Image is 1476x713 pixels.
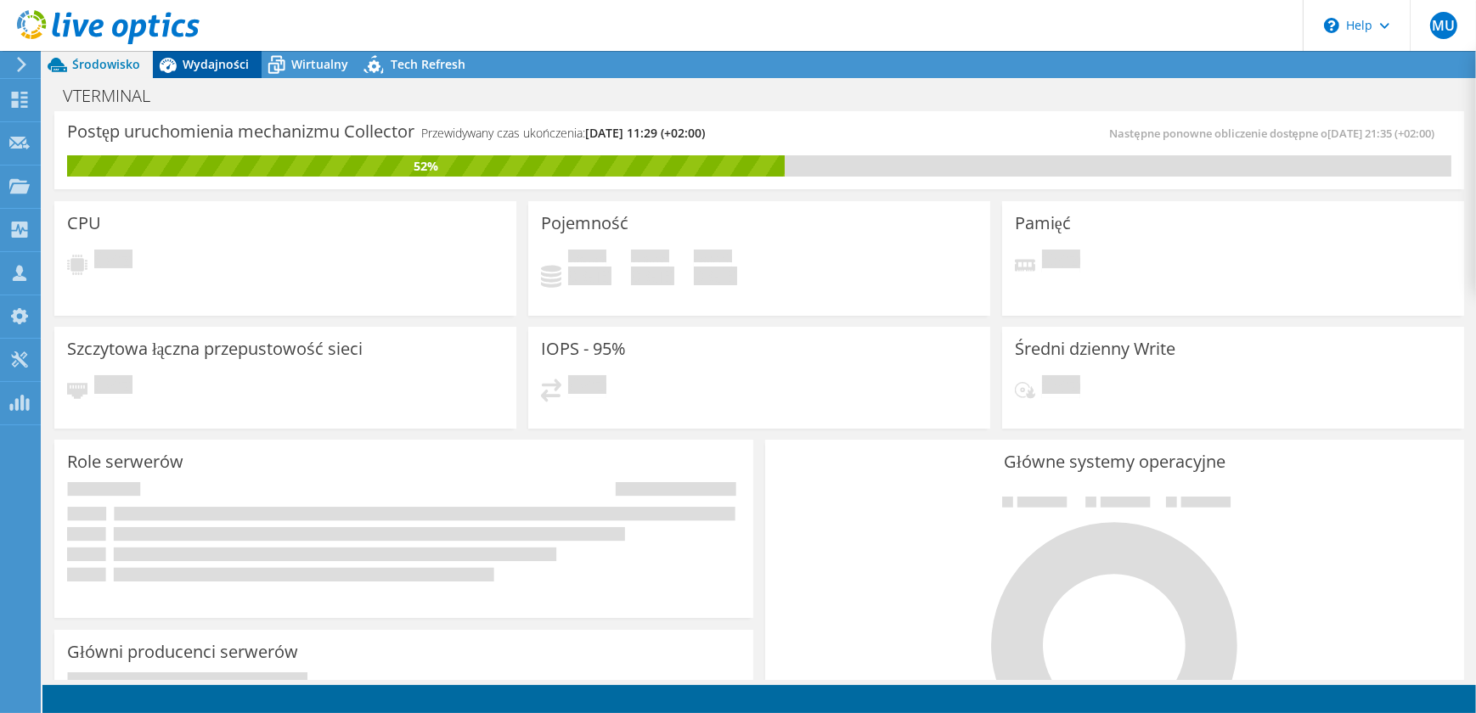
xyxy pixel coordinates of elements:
span: Środowisko [72,56,140,72]
svg: \n [1324,18,1339,33]
span: Następne ponowne obliczenie dostępne o [1109,126,1442,141]
h3: Pamięć [1015,214,1071,233]
h4: 0 GiB [568,267,611,285]
span: Użytkownik [568,250,606,267]
span: Wirtualny [291,56,348,72]
span: [DATE] 21:35 (+02:00) [1327,126,1434,141]
span: MU [1430,12,1457,39]
h3: Średni dzienny Write [1015,340,1175,358]
h3: Główni producenci serwerów [67,643,298,661]
h3: Szczytowa łączna przepustowość sieci [67,340,363,358]
h3: CPU [67,214,101,233]
span: Tech Refresh [391,56,465,72]
h3: Główne systemy operacyjne [778,452,1451,471]
span: Oczekuje [1042,375,1080,398]
span: Łącznie [694,250,732,267]
div: 52% [67,157,785,176]
span: [DATE] 11:29 (+02:00) [585,125,705,141]
h4: 0 GiB [631,267,674,285]
span: Oczekuje [1042,250,1080,272]
h4: 0 GiB [694,267,737,285]
span: Oczekuje [568,375,606,398]
span: Oczekuje [94,250,132,272]
h3: IOPS - 95% [541,340,626,358]
h4: Przewidywany czas ukończenia: [421,124,705,143]
span: Wolne [631,250,669,267]
span: Wydajności [183,56,249,72]
h1: VTERMINAL [55,87,177,105]
span: Oczekuje [94,375,132,398]
h3: Pojemność [541,214,628,233]
h3: Role serwerów [67,452,183,471]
